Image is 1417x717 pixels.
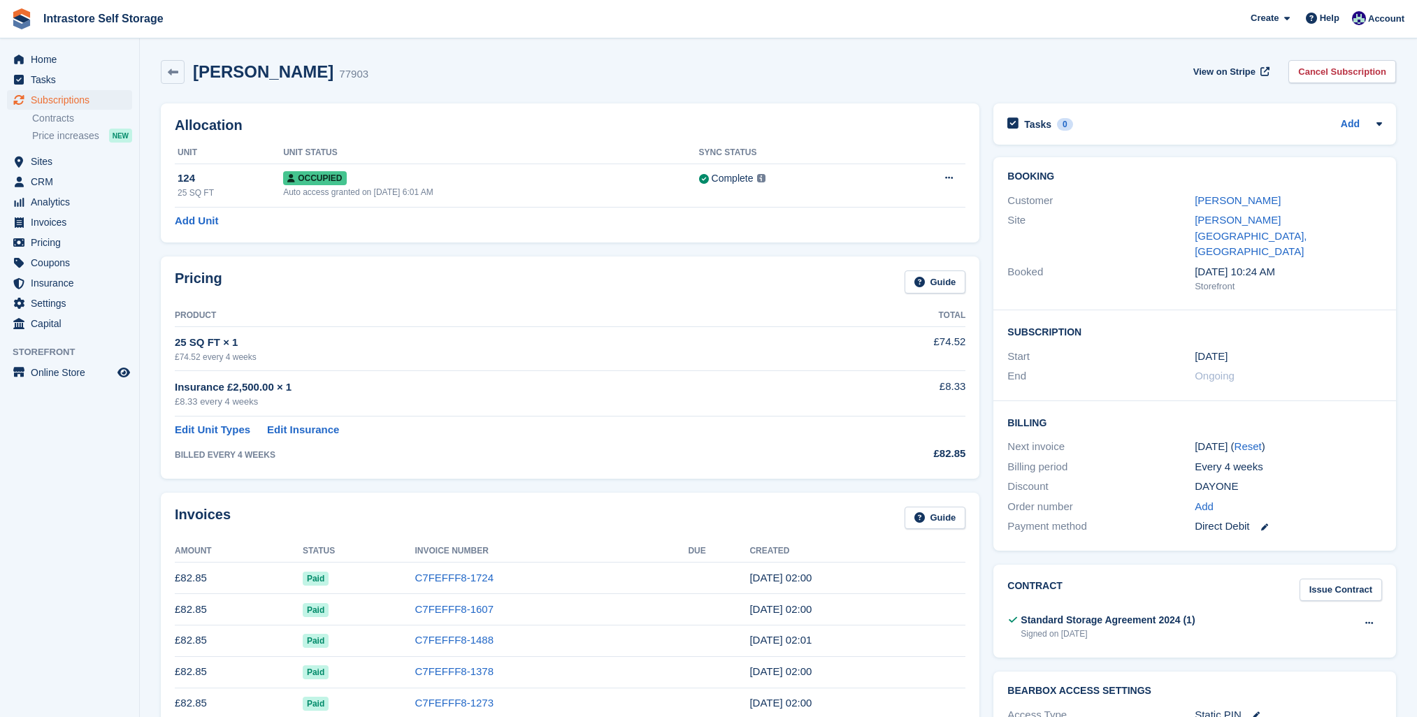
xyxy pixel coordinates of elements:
td: £74.52 [837,326,966,370]
span: Invoices [31,212,115,232]
div: Complete [712,171,754,186]
span: Pricing [31,233,115,252]
a: C7FEFFF8-1724 [415,572,494,584]
div: Site [1007,212,1195,260]
a: Contracts [32,112,132,125]
div: Booked [1007,264,1195,294]
img: stora-icon-8386f47178a22dfd0bd8f6a31ec36ba5ce8667c1dd55bd0f319d3a0aa187defe.svg [11,8,32,29]
div: Direct Debit [1195,519,1382,535]
th: Unit Status [283,142,698,164]
th: Product [175,305,837,327]
td: £8.33 [837,371,966,417]
div: Payment method [1007,519,1195,535]
h2: Pricing [175,270,222,294]
a: [PERSON_NAME][GEOGRAPHIC_DATA], [GEOGRAPHIC_DATA] [1195,214,1307,257]
a: Price increases NEW [32,128,132,143]
a: Edit Unit Types [175,422,250,438]
a: Edit Insurance [267,422,339,438]
a: Add [1195,499,1214,515]
div: Standard Storage Agreement 2024 (1) [1021,613,1195,628]
div: Billing period [1007,459,1195,475]
a: Cancel Subscription [1288,60,1396,83]
td: £82.85 [175,594,303,625]
div: Signed on [DATE] [1021,628,1195,640]
div: Customer [1007,193,1195,209]
a: Add Unit [175,213,218,229]
a: C7FEFFF8-1273 [415,697,494,709]
th: Created [749,540,965,563]
a: menu [7,192,132,212]
td: £82.85 [175,563,303,594]
time: 2025-07-11 01:00:17 UTC [749,603,812,615]
a: menu [7,212,132,232]
a: Reset [1235,440,1262,452]
td: £82.85 [175,656,303,688]
div: Next invoice [1007,439,1195,455]
a: Issue Contract [1300,579,1382,602]
img: icon-info-grey-7440780725fd019a000dd9b08b2336e03edf1995a4989e88bcd33f0948082b44.svg [757,174,765,182]
th: Unit [175,142,283,164]
div: Auto access granted on [DATE] 6:01 AM [283,186,698,198]
a: Preview store [115,364,132,381]
span: CRM [31,172,115,191]
a: menu [7,90,132,110]
th: Amount [175,540,303,563]
a: View on Stripe [1188,60,1272,83]
span: Paid [303,603,329,617]
span: Sites [31,152,115,171]
span: Paid [303,697,329,711]
div: 124 [178,171,283,187]
th: Total [837,305,966,327]
span: Help [1320,11,1339,25]
a: menu [7,50,132,69]
h2: Booking [1007,171,1382,182]
span: Capital [31,314,115,333]
div: Storefront [1195,280,1382,294]
time: 2025-05-16 01:00:22 UTC [749,665,812,677]
time: 2025-04-18 01:00:52 UTC [749,697,812,709]
span: Storefront [13,345,139,359]
div: Order number [1007,499,1195,515]
h2: Contract [1007,579,1063,602]
h2: Allocation [175,117,965,133]
h2: Invoices [175,507,231,530]
div: £82.85 [837,446,966,462]
div: 25 SQ FT × 1 [175,335,837,351]
span: Online Store [31,363,115,382]
time: 2025-03-21 01:00:00 UTC [1195,349,1228,365]
span: Paid [303,634,329,648]
div: 77903 [339,66,368,82]
td: £82.85 [175,625,303,656]
div: 0 [1057,118,1073,131]
th: Due [688,540,749,563]
a: C7FEFFF8-1488 [415,634,494,646]
time: 2025-06-13 01:01:00 UTC [749,634,812,646]
span: Tasks [31,70,115,89]
h2: Tasks [1024,118,1051,131]
a: menu [7,253,132,273]
div: Discount [1007,479,1195,495]
h2: Billing [1007,415,1382,429]
span: Settings [31,294,115,313]
div: Every 4 weeks [1195,459,1382,475]
div: £8.33 every 4 weeks [175,395,837,409]
span: Account [1368,12,1404,26]
h2: BearBox Access Settings [1007,686,1382,697]
div: [DATE] 10:24 AM [1195,264,1382,280]
span: Home [31,50,115,69]
span: Price increases [32,129,99,143]
h2: [PERSON_NAME] [193,62,333,81]
a: C7FEFFF8-1378 [415,665,494,677]
img: Mathew Tremewan [1352,11,1366,25]
div: £74.52 every 4 weeks [175,351,837,363]
div: BILLED EVERY 4 WEEKS [175,449,837,461]
a: Intrastore Self Storage [38,7,169,30]
a: menu [7,152,132,171]
div: DAYONE [1195,479,1382,495]
a: menu [7,363,132,382]
span: Ongoing [1195,370,1235,382]
span: Occupied [283,171,346,185]
th: Status [303,540,415,563]
span: View on Stripe [1193,65,1256,79]
span: Paid [303,665,329,679]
